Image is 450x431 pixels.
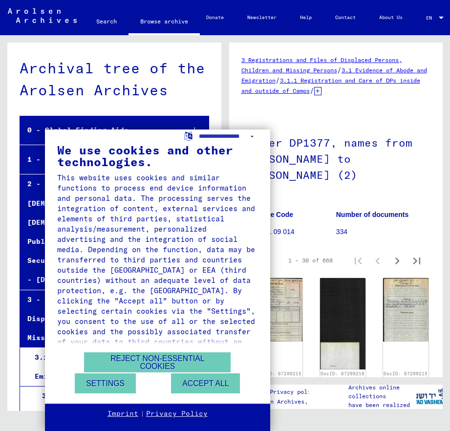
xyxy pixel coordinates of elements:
[57,144,258,168] div: We use cookies and other technologies.
[84,352,231,372] button: Reject non-essential cookies
[146,409,208,419] a: Privacy Policy
[171,373,240,393] button: Accept all
[107,409,138,419] a: Imprint
[75,373,136,393] button: Settings
[57,172,258,357] div: This website uses cookies and similar functions to process end device information and personal da...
